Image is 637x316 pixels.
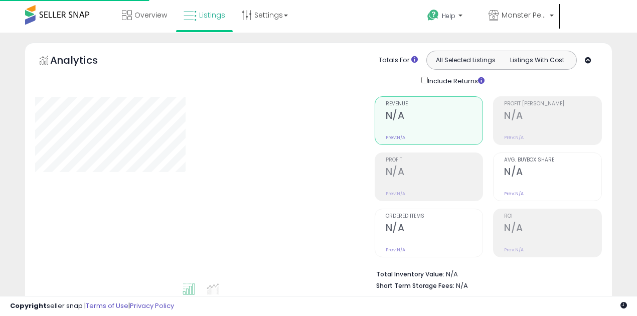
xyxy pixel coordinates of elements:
h2: N/A [504,110,601,123]
a: Help [419,2,480,33]
span: Avg. Buybox Share [504,157,601,163]
small: Prev: N/A [386,191,405,197]
span: N/A [456,281,468,290]
li: N/A [376,267,594,279]
h2: N/A [504,222,601,236]
strong: Copyright [10,301,47,310]
span: Listings [199,10,225,20]
b: Short Term Storage Fees: [376,281,454,290]
span: Help [442,12,455,20]
button: All Selected Listings [429,54,502,67]
h5: Analytics [50,53,117,70]
h2: N/A [386,222,483,236]
b: Total Inventory Value: [376,270,444,278]
div: Include Returns [414,75,497,86]
h2: N/A [504,166,601,180]
span: Monster Pets [502,10,547,20]
a: Privacy Policy [130,301,174,310]
small: Prev: N/A [504,191,524,197]
span: ROI [504,214,601,219]
small: Prev: N/A [386,247,405,253]
h2: N/A [386,110,483,123]
a: Terms of Use [86,301,128,310]
small: Prev: N/A [386,134,405,140]
h2: N/A [386,166,483,180]
div: Totals For [379,56,418,65]
span: Revenue [386,101,483,107]
div: seller snap | | [10,301,174,311]
button: Listings With Cost [501,54,573,67]
span: Profit [PERSON_NAME] [504,101,601,107]
i: Get Help [427,9,439,22]
span: Ordered Items [386,214,483,219]
small: Prev: N/A [504,134,524,140]
small: Prev: N/A [504,247,524,253]
span: Profit [386,157,483,163]
span: Overview [134,10,167,20]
